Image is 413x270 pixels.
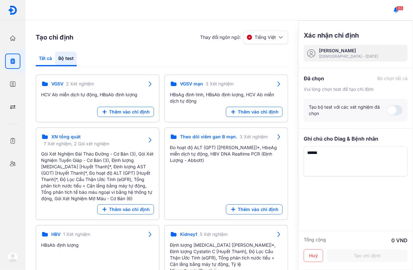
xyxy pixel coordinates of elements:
[319,54,378,59] div: [DEMOGRAPHIC_DATA] - [DATE]
[8,252,18,262] img: logo
[41,91,154,98] div: HCV Ab miễn dịch tự động, HBsAb định lượng
[109,206,150,213] span: Thêm vào chỉ định
[304,86,408,92] div: Vui lòng chọn test để tạo chỉ định
[238,109,279,115] span: Thêm vào chỉ định
[391,237,408,244] div: 0 VND
[41,151,154,202] div: Gói Xét Nghiệm Đái Tháo Đường - Cơ Bản (3), Gói Xét Nghiệm Tuyến Giáp - Cơ Bản (3), Định lượng [M...
[180,81,203,87] span: VGSV mạn
[377,75,408,82] div: Bỏ chọn tất cả
[51,134,81,140] span: XN tổng quát
[55,52,77,66] div: Bộ test
[36,33,73,42] h3: Tạo chỉ định
[304,249,323,262] button: Huỷ
[97,107,154,117] button: Thêm vào chỉ định
[63,231,90,237] span: 1 Xét nghiệm
[240,134,268,140] span: 3 Xét nghiệm
[8,5,18,15] img: logo
[327,249,408,262] button: Tạo chỉ định
[200,31,288,44] div: Thay đổi ngôn ngữ:
[396,6,403,11] span: 155
[304,31,359,40] h3: Xác nhận chỉ định
[238,206,279,213] span: Thêm vào chỉ định
[66,81,94,87] span: 2 Xét nghiệm
[309,104,387,117] div: Tạo bộ test với các xét nghiệm đã chọn
[255,34,276,40] span: Tiếng Việt
[44,141,109,147] span: 7 Xét nghiệm, 2 Gói xét nghiệm
[319,47,378,54] div: [PERSON_NAME]
[109,109,150,115] span: Thêm vào chỉ định
[200,231,228,237] span: 5 Xét nghiệm
[180,134,237,140] span: Theo dõi viêm gan B mạn.
[304,135,408,142] div: Ghi chú cho Diag & Bệnh nhân
[51,81,63,87] span: VGSV
[36,52,55,66] div: Tất cả
[180,231,197,237] span: Kidney1
[41,242,154,248] div: HBsAb định lượng
[170,91,283,104] div: HBsAg định tính, HBsAb định lượng, HCV Ab miễn dịch tự động
[304,75,324,82] div: Đã chọn
[97,204,154,215] button: Thêm vào chỉ định
[51,231,61,237] span: HBV
[304,237,326,244] div: Tổng cộng
[170,144,283,164] div: Đo hoạt độ ALT (GPT) [[PERSON_NAME]]*, HbeAg miễn dịch tự động, HBV DNA Realtime PCR (Định Lượng ...
[206,81,234,87] span: 3 Xét nghiệm
[226,107,283,117] button: Thêm vào chỉ định
[226,204,283,215] button: Thêm vào chỉ định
